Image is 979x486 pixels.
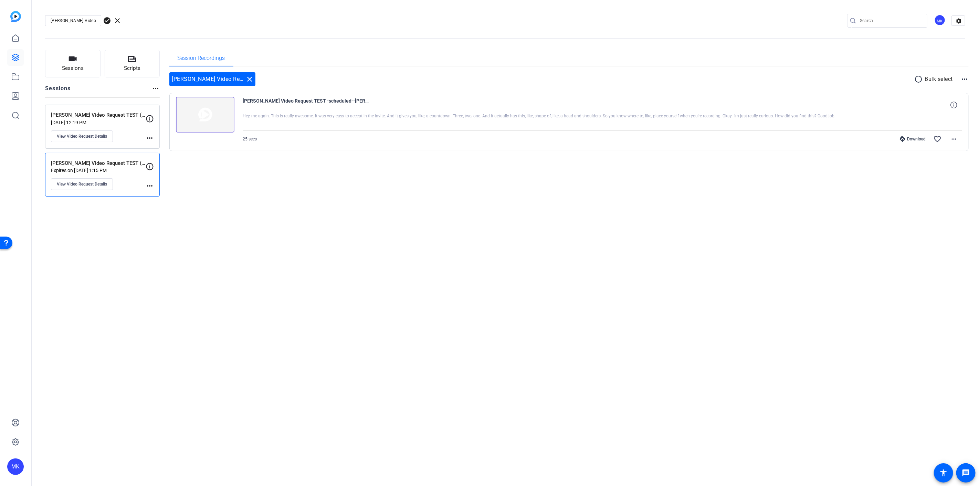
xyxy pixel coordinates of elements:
[952,16,966,26] mat-icon: settings
[896,136,929,142] div: Download
[246,75,254,83] mat-icon: close
[860,17,922,25] input: Search
[243,97,370,113] span: [PERSON_NAME] Video Request TEST -scheduled--[PERSON_NAME] Video Request TEST -scheduled--1757534...
[124,64,140,72] span: Scripts
[45,84,71,97] h2: Sessions
[915,75,925,83] mat-icon: radio_button_unchecked
[939,469,948,477] mat-icon: accessibility
[51,120,146,125] p: [DATE] 12:19 PM
[57,134,107,139] span: View Video Request Details
[51,168,146,173] p: Expires on [DATE] 1:15 PM
[51,17,96,25] input: Enter Project Name
[243,137,257,141] span: 25 secs
[169,72,255,86] div: [PERSON_NAME] Video Request TEST (scheduled)
[950,135,958,143] mat-icon: more_horiz
[51,111,146,119] p: [PERSON_NAME] Video Request TEST (not scheduled)
[146,182,154,190] mat-icon: more_horiz
[51,159,146,167] p: [PERSON_NAME] Video Request TEST (scheduled)
[62,64,84,72] span: Sessions
[925,75,953,83] p: Bulk select
[962,469,970,477] mat-icon: message
[7,458,24,475] div: MK
[113,17,122,25] span: clear
[146,134,154,142] mat-icon: more_horiz
[103,17,111,25] span: check_circle
[933,135,941,143] mat-icon: favorite_border
[960,75,969,83] mat-icon: more_horiz
[57,181,107,187] span: View Video Request Details
[934,14,946,26] div: MK
[934,14,946,27] ngx-avatar: Monica Kozlowski
[178,55,225,61] span: Session Recordings
[10,11,21,22] img: blue-gradient.svg
[176,97,234,133] img: thumb-nail
[151,84,160,93] mat-icon: more_horiz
